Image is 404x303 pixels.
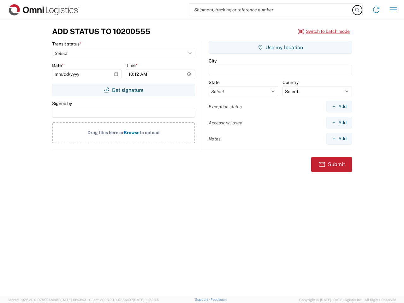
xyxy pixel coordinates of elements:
[326,101,352,112] button: Add
[89,298,159,302] span: Client: 2025.20.0-035ba07
[282,80,299,85] label: Country
[61,298,86,302] span: [DATE] 10:43:43
[326,117,352,128] button: Add
[52,84,195,96] button: Get signature
[209,120,242,126] label: Accessorial used
[326,133,352,145] button: Add
[311,157,352,172] button: Submit
[52,101,72,106] label: Signed by
[52,62,64,68] label: Date
[52,27,150,36] h3: Add Status to 10200555
[209,80,220,85] label: State
[126,62,138,68] label: Time
[209,41,352,54] button: Use my location
[133,298,159,302] span: [DATE] 10:52:44
[124,130,140,135] span: Browse
[299,297,396,303] span: Copyright © [DATE]-[DATE] Agistix Inc., All Rights Reserved
[211,298,227,301] a: Feedback
[298,26,350,37] button: Switch to batch mode
[140,130,160,135] span: to upload
[209,136,221,142] label: Notes
[209,58,217,64] label: City
[195,298,211,301] a: Support
[52,41,81,47] label: Transit status
[189,4,353,16] input: Shipment, tracking or reference number
[8,298,86,302] span: Server: 2025.20.0-970904bc0f3
[209,104,242,110] label: Exception status
[87,130,124,135] span: Drag files here or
